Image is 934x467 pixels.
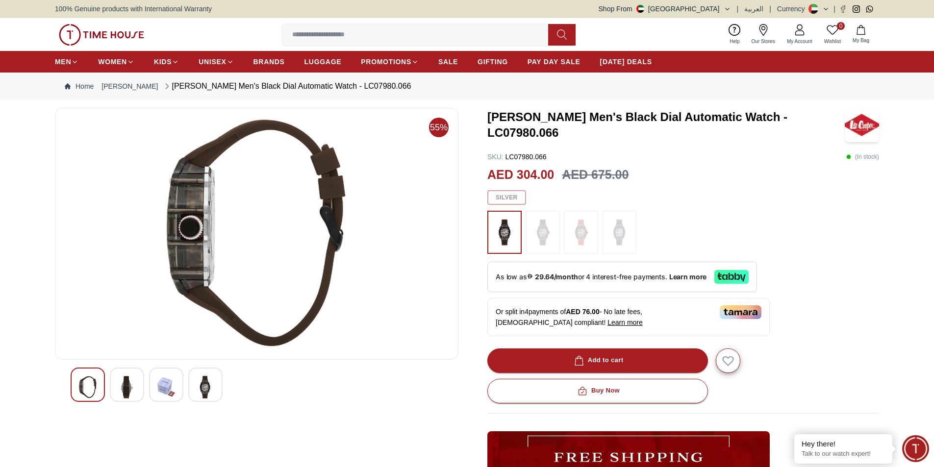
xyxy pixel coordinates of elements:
a: SALE [438,53,458,71]
a: 0Wishlist [818,22,847,47]
img: Lee Cooper Men's Black Dial Automatic Watch - LC07980.066 [197,376,214,398]
a: Help [724,22,746,47]
span: | [737,4,739,14]
p: LC07980.066 [487,152,547,162]
span: KIDS [154,57,172,67]
img: ... [569,216,593,249]
div: Hey there! [802,439,885,449]
span: | [833,4,835,14]
a: MEN [55,53,78,71]
img: ... [530,216,555,249]
div: [PERSON_NAME] Men's Black Dial Automatic Watch - LC07980.066 [162,80,411,92]
span: 0 [837,22,845,30]
div: Currency [777,4,809,14]
button: Add to cart [487,348,708,373]
span: [DATE] DEALS [600,57,652,67]
button: My Bag [847,23,875,46]
div: Chat Widget [902,435,929,462]
a: [DATE] DEALS [600,53,652,71]
a: WOMEN [98,53,134,71]
nav: Breadcrumb [55,73,879,100]
img: Lee Cooper Men's Black Dial Automatic Watch - LC07980.066 [845,108,879,142]
a: PROMOTIONS [361,53,419,71]
span: 100% Genuine products with International Warranty [55,4,212,14]
span: Our Stores [748,38,779,45]
a: BRANDS [253,53,285,71]
div: Add to cart [572,355,624,366]
button: العربية [744,4,763,14]
img: United Arab Emirates [636,5,644,13]
span: GIFTING [478,57,508,67]
img: ... [607,216,631,249]
span: AED 76.00 [566,308,599,316]
img: Lee Cooper Men's Black Dial Automatic Watch - LC07980.066 [118,376,136,398]
img: Lee Cooper Men's Black Dial Automatic Watch - LC07980.066 [79,376,97,398]
a: GIFTING [478,53,508,71]
h2: AED 304.00 [487,166,554,184]
img: Tamara [720,305,761,319]
span: Wishlist [820,38,845,45]
a: Instagram [853,5,860,13]
button: Buy Now [487,379,708,403]
img: ... [492,216,517,249]
span: | [769,4,771,14]
a: LUGGAGE [304,53,342,71]
div: Or split in 4 payments of - No late fees, [DEMOGRAPHIC_DATA] compliant! [487,298,770,336]
h3: [PERSON_NAME] Men's Black Dial Automatic Watch - LC07980.066 [487,109,845,141]
a: Whatsapp [866,5,873,13]
img: Lee Cooper Men's Black Dial Automatic Watch - LC07980.066 [63,116,450,351]
img: ... [59,24,144,46]
span: My Account [783,38,816,45]
span: BRANDS [253,57,285,67]
a: Home [65,81,94,91]
a: PAY DAY SALE [528,53,581,71]
a: UNISEX [199,53,233,71]
span: PAY DAY SALE [528,57,581,67]
img: Lee Cooper Men's Black Dial Automatic Watch - LC07980.066 [157,376,175,398]
a: Facebook [839,5,847,13]
span: SALE [438,57,458,67]
span: LUGGAGE [304,57,342,67]
span: SKU : [487,153,504,161]
span: Help [726,38,744,45]
button: Shop From[GEOGRAPHIC_DATA] [599,4,731,14]
span: 55% [429,118,449,137]
div: Buy Now [576,385,620,396]
span: Learn more [607,319,643,326]
h3: AED 675.00 [562,166,629,184]
p: ( In stock ) [846,152,879,162]
span: MEN [55,57,71,67]
span: WOMEN [98,57,127,67]
span: UNISEX [199,57,226,67]
span: PROMOTIONS [361,57,411,67]
span: My Bag [849,37,873,44]
a: [PERSON_NAME] [101,81,158,91]
a: KIDS [154,53,179,71]
a: Our Stores [746,22,781,47]
p: Talk to our watch expert! [802,450,885,458]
